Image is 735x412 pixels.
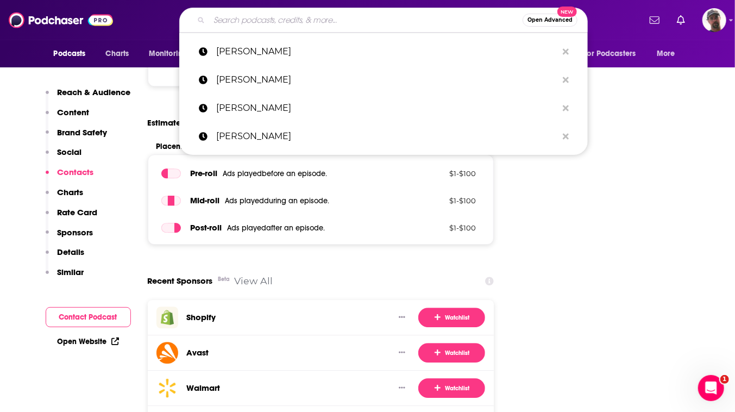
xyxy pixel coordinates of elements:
[645,11,664,29] a: Show notifications dropdown
[179,38,588,66] a: [PERSON_NAME]
[190,168,217,178] span: Pre -roll
[58,247,85,257] p: Details
[657,46,675,61] span: More
[179,122,588,151] a: [PERSON_NAME]
[405,196,476,205] p: $ 1 - $ 100
[179,94,588,122] a: [PERSON_NAME]
[58,107,90,117] p: Content
[9,10,113,30] img: Podchaser - Follow, Share and Rate Podcasts
[209,11,523,29] input: Search podcasts, credits, & more...
[418,378,485,398] button: Watchlist
[58,227,93,238] p: Sponsors
[58,87,131,97] p: Reach & Audience
[702,8,726,32] button: Show profile menu
[156,307,178,328] img: Shopify logo
[405,223,476,232] p: $ 1 - $ 100
[557,7,577,17] span: New
[394,312,410,323] button: Show More Button
[702,8,726,32] img: User Profile
[46,227,93,247] button: Sponsors
[58,147,82,157] p: Social
[179,8,588,33] div: Search podcasts, credits, & more...
[46,107,90,127] button: Content
[394,383,410,394] button: Show More Button
[435,384,469,392] span: Watchlist
[435,348,469,357] span: Watchlist
[216,66,557,94] p: Eric Beerbohm
[418,343,485,363] button: Watchlist
[46,127,108,147] button: Brand Safety
[58,337,119,346] a: Open Website
[148,271,226,291] a: Recent SponsorsBeta
[46,167,94,187] button: Contacts
[394,347,410,358] button: Show More Button
[216,122,557,151] p: Elizabeth Anderson
[187,347,209,358] a: Avast
[141,43,202,64] button: open menu
[216,94,557,122] p: Elizabeth Anderson
[235,275,273,286] a: View All
[523,14,577,27] button: Open AdvancedNew
[46,147,82,167] button: Social
[148,113,229,133] span: Estimated Rate Card
[179,66,588,94] a: [PERSON_NAME]
[227,223,325,233] span: Ads played after an episode .
[99,43,136,64] a: Charts
[418,308,485,327] button: Watchlist
[58,207,98,217] p: Rate Card
[46,307,131,327] button: Contact Podcast
[673,11,689,29] a: Show notifications dropdown
[190,222,222,233] span: Post -roll
[46,187,84,207] button: Charts
[58,167,94,177] p: Contacts
[190,195,219,205] span: Mid -roll
[720,375,729,384] span: 1
[148,271,213,291] span: Recent Sponsors
[58,267,84,277] p: Similar
[225,196,329,205] span: Ads played during an episode .
[106,46,129,61] span: Charts
[58,127,108,138] p: Brand Safety
[649,43,689,64] button: open menu
[46,247,85,267] button: Details
[46,267,84,287] button: Similar
[527,17,573,23] span: Open Advanced
[46,87,131,107] button: Reach & Audience
[187,383,221,393] a: Walmart
[702,8,726,32] span: Logged in as cjPurdy
[187,312,216,322] a: Shopify
[46,207,98,227] button: Rate Card
[58,187,84,197] p: Charts
[46,43,100,64] button: open menu
[405,169,476,178] p: $ 1 - $ 100
[156,377,178,399] img: Walmart logo
[218,269,230,290] div: Beta
[223,169,327,178] span: Ads played before an episode .
[149,46,187,61] span: Monitoring
[54,46,86,61] span: Podcasts
[156,342,178,364] img: Avast logo
[584,46,636,61] span: For Podcasters
[698,375,724,401] iframe: Intercom live chat
[577,43,652,64] button: open menu
[435,313,469,322] span: Watchlist
[156,142,461,151] span: Placement
[216,38,557,66] p: Danielle Allen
